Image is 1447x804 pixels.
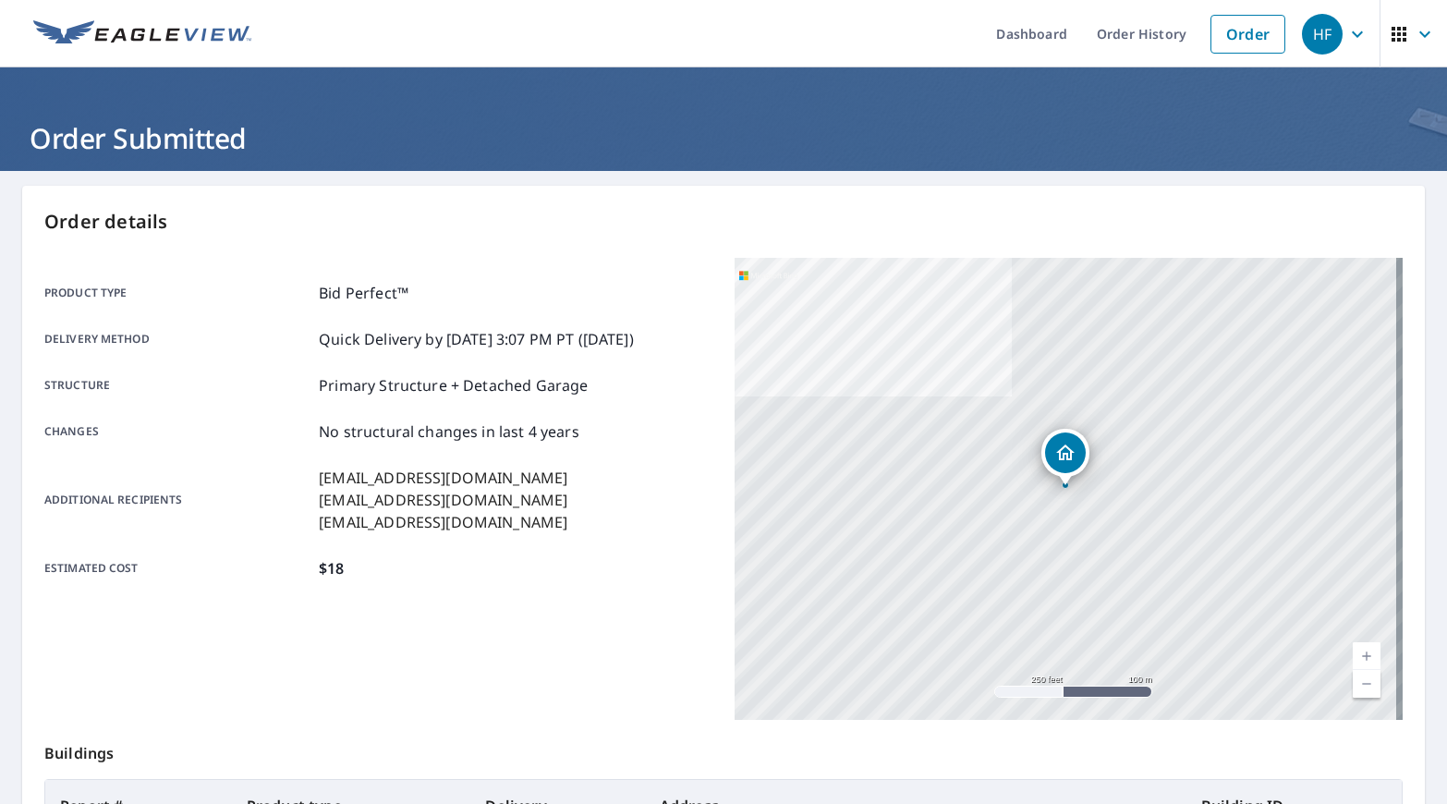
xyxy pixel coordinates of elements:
p: Quick Delivery by [DATE] 3:07 PM PT ([DATE]) [319,328,634,350]
a: Current Level 17, Zoom Out [1353,670,1380,698]
p: Delivery method [44,328,311,350]
a: Current Level 17, Zoom In [1353,642,1380,670]
a: Order [1210,15,1285,54]
h1: Order Submitted [22,119,1425,157]
p: No structural changes in last 4 years [319,420,579,443]
div: Dropped pin, building 1, Residential property, 5203 Beacon Hill Dr New Port Richey, FL 34652 [1041,429,1089,486]
p: Order details [44,208,1403,236]
p: Bid Perfect™ [319,282,408,304]
p: Structure [44,374,311,396]
p: [EMAIL_ADDRESS][DOMAIN_NAME] [319,467,567,489]
p: Changes [44,420,311,443]
p: Additional recipients [44,467,311,533]
p: Buildings [44,720,1403,779]
img: EV Logo [33,20,251,48]
p: Estimated cost [44,557,311,579]
p: [EMAIL_ADDRESS][DOMAIN_NAME] [319,489,567,511]
p: Product type [44,282,311,304]
div: HF [1302,14,1343,55]
p: [EMAIL_ADDRESS][DOMAIN_NAME] [319,511,567,533]
p: Primary Structure + Detached Garage [319,374,588,396]
p: $18 [319,557,344,579]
